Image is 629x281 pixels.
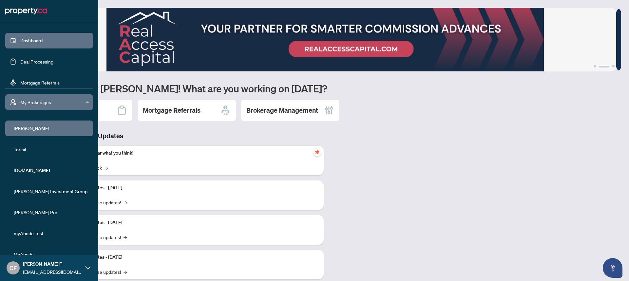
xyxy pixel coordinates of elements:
[594,65,596,67] button: 1
[599,65,609,67] button: 2
[124,199,127,206] span: →
[10,99,16,105] span: user-switch
[69,184,318,192] p: Platform Updates - [DATE]
[14,146,88,153] span: Torinit
[23,260,82,268] span: [PERSON_NAME] F
[313,148,321,156] span: pushpin
[14,251,88,258] span: MyAbode
[246,106,318,115] h2: Brokerage Management
[14,125,88,132] span: [PERSON_NAME]
[143,106,200,115] h2: Mortgage Referrals
[124,234,127,241] span: →
[34,8,616,71] img: Slide 1
[20,59,53,65] a: Deal Processing
[23,268,82,275] span: [EMAIL_ADDRESS][DOMAIN_NAME]
[10,263,17,272] span: CF
[20,38,43,44] a: Dashboard
[20,99,88,106] span: My Brokerages
[14,230,88,237] span: myAbode Test
[14,188,88,195] span: [PERSON_NAME] Investment Group
[5,6,47,16] img: logo
[69,219,318,226] p: Platform Updates - [DATE]
[612,65,615,67] button: 3
[20,80,60,85] a: Mortgage Referrals
[34,82,621,95] h1: Welcome back [PERSON_NAME]! What are you working on [DATE]?
[14,167,88,174] span: [DOMAIN_NAME]
[69,150,318,157] p: We want to hear what you think!
[14,209,88,216] span: [PERSON_NAME] Pro
[34,131,324,140] h3: Brokerage & Industry Updates
[124,268,127,275] span: →
[105,164,108,171] span: →
[603,258,622,278] button: Open asap
[69,254,318,261] p: Platform Updates - [DATE]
